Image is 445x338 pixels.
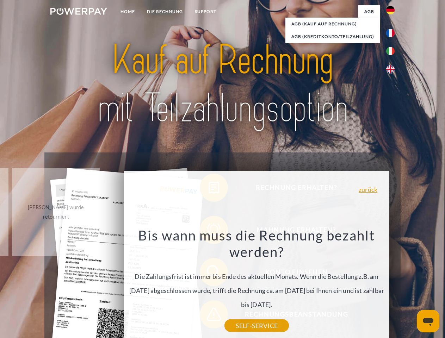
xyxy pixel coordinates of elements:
[386,6,395,14] img: de
[224,319,289,332] a: SELF-SERVICE
[285,30,380,43] a: AGB (Kreditkonto/Teilzahlung)
[285,18,380,30] a: AGB (Kauf auf Rechnung)
[386,47,395,55] img: it
[128,227,385,261] h3: Bis wann muss die Rechnung bezahlt werden?
[141,5,189,18] a: DIE RECHNUNG
[67,34,378,135] img: title-powerpay_de.svg
[189,5,222,18] a: SUPPORT
[128,227,385,326] div: Die Zahlungsfrist ist immer bis Ende des aktuellen Monats. Wenn die Bestellung z.B. am [DATE] abg...
[386,29,395,37] img: fr
[16,202,95,221] div: [PERSON_NAME] wurde retourniert
[115,5,141,18] a: Home
[359,186,377,193] a: zurück
[417,310,439,332] iframe: Schaltfläche zum Öffnen des Messaging-Fensters
[50,8,107,15] img: logo-powerpay-white.svg
[358,5,380,18] a: agb
[386,65,395,74] img: en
